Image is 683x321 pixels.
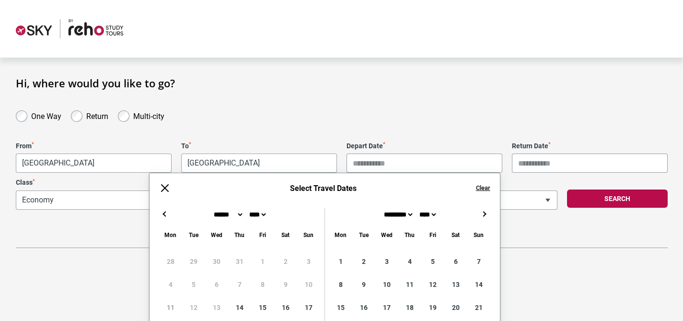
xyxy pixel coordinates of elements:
[375,229,398,240] div: Wednesday
[352,229,375,240] div: Tuesday
[479,208,490,220] button: →
[352,273,375,296] div: 9
[444,296,467,319] div: 20
[398,229,421,240] div: Thursday
[205,229,228,240] div: Wednesday
[375,250,398,273] div: 3
[16,154,172,173] span: Melbourne, Australia
[16,191,281,209] span: Economy
[16,154,171,172] span: Melbourne, Australia
[467,273,490,296] div: 14
[352,296,375,319] div: 16
[297,296,320,319] div: 17
[347,142,502,150] label: Depart Date
[467,229,490,240] div: Sunday
[181,142,337,150] label: To
[421,250,444,273] div: 5
[182,229,205,240] div: Tuesday
[444,250,467,273] div: 6
[421,296,444,319] div: 19
[512,142,668,150] label: Return Date
[444,229,467,240] div: Saturday
[398,250,421,273] div: 4
[228,296,251,319] div: 14
[421,229,444,240] div: Friday
[16,77,668,89] h1: Hi, where would you like to go?
[159,229,182,240] div: Monday
[567,190,668,208] button: Search
[444,273,467,296] div: 13
[86,109,108,121] label: Return
[467,296,490,319] div: 21
[352,250,375,273] div: 2
[274,296,297,319] div: 16
[274,229,297,240] div: Saturday
[329,273,352,296] div: 8
[159,208,171,220] button: ←
[16,190,282,210] span: Economy
[476,184,490,192] button: Clear
[398,296,421,319] div: 18
[16,142,172,150] label: From
[181,154,337,173] span: Singapore, Singapore
[133,109,164,121] label: Multi-city
[421,273,444,296] div: 12
[329,229,352,240] div: Monday
[329,250,352,273] div: 1
[182,154,336,172] span: Singapore, Singapore
[16,178,282,187] label: Class
[375,273,398,296] div: 10
[180,184,466,193] h6: Select Travel Dates
[398,273,421,296] div: 11
[228,229,251,240] div: Thursday
[297,229,320,240] div: Sunday
[251,229,274,240] div: Friday
[251,296,274,319] div: 15
[329,296,352,319] div: 15
[31,109,61,121] label: One Way
[375,296,398,319] div: 17
[467,250,490,273] div: 7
